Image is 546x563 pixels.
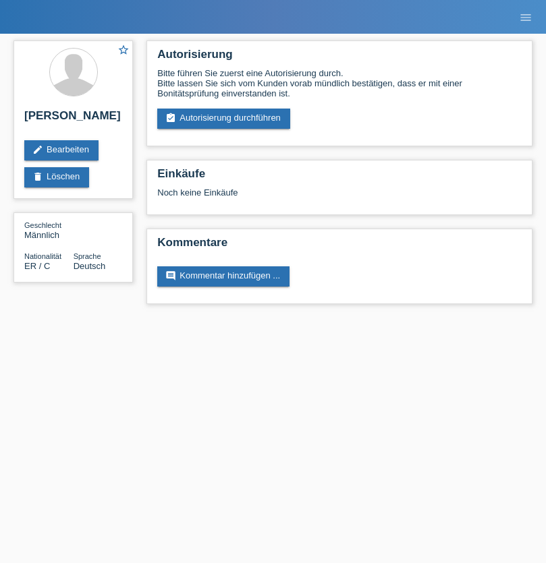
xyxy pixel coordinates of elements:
[24,252,61,260] span: Nationalität
[157,68,522,98] div: Bitte führen Sie zuerst eine Autorisierung durch. Bitte lassen Sie sich vom Kunden vorab mündlich...
[512,13,539,21] a: menu
[24,109,122,129] h2: [PERSON_NAME]
[157,187,522,208] div: Noch keine Einkäufe
[165,113,176,123] i: assignment_turned_in
[157,167,522,187] h2: Einkäufe
[117,44,130,58] a: star_border
[24,261,50,271] span: Eritrea / C / 16.06.2012
[157,48,522,68] h2: Autorisierung
[157,236,522,256] h2: Kommentare
[24,140,99,160] a: editBearbeiten
[32,171,43,182] i: delete
[24,220,74,240] div: Männlich
[24,167,89,187] a: deleteLöschen
[74,261,106,271] span: Deutsch
[165,270,176,281] i: comment
[519,11,533,24] i: menu
[117,44,130,56] i: star_border
[32,144,43,155] i: edit
[24,221,61,229] span: Geschlecht
[157,109,290,129] a: assignment_turned_inAutorisierung durchführen
[74,252,101,260] span: Sprache
[157,266,290,287] a: commentKommentar hinzufügen ...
